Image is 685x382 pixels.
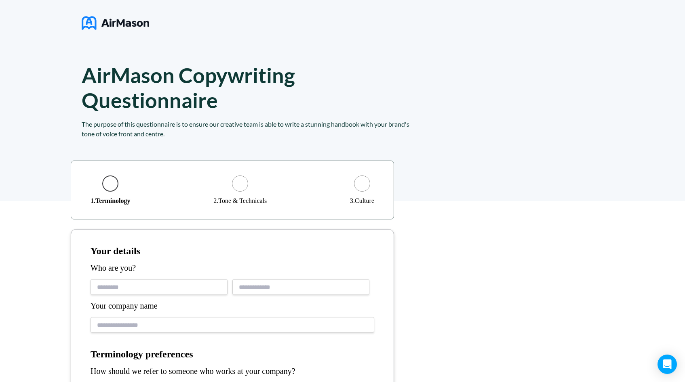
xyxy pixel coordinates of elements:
div: Open Intercom Messenger [658,355,677,374]
h1: Terminology preferences [91,349,374,360]
div: How should we refer to someone who works at your company? [91,367,374,376]
div: Who are you? [91,263,374,273]
div: 2 . Tone & Technicals [213,197,267,205]
h1: AirMason Copywriting Questionnaire [82,63,318,113]
div: The purpose of this questionnaire is to ensure our creative team is able to write a stunning hand... [82,119,413,139]
img: logo [82,13,149,33]
div: 3 . Culture [350,197,374,205]
div: 1 . Terminology [91,197,131,205]
div: Your company name [91,301,374,311]
h1: Your details [91,246,374,257]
